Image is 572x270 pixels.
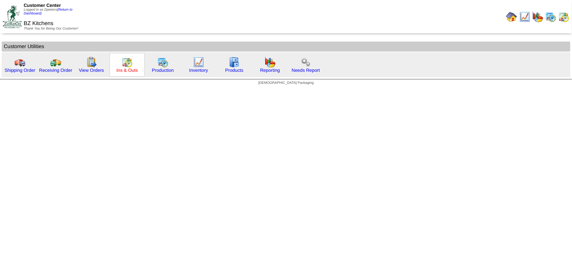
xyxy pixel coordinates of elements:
span: [DEMOGRAPHIC_DATA] Packaging [258,81,314,85]
img: cabinet.gif [229,57,240,68]
img: ZoRoCo_Logo(Green%26Foil)%20jpg.webp [3,5,22,28]
img: calendarprod.gif [157,57,168,68]
span: Logged in as Dpieters [24,8,72,15]
img: truck.gif [14,57,25,68]
img: calendarinout.gif [122,57,133,68]
img: graph.gif [265,57,276,68]
img: calendarinout.gif [558,11,569,22]
img: workflow.png [300,57,311,68]
img: line_graph.gif [519,11,530,22]
img: line_graph.gif [193,57,204,68]
a: Reporting [260,68,280,73]
img: home.gif [506,11,517,22]
a: View Orders [79,68,104,73]
a: Products [225,68,244,73]
a: Production [152,68,174,73]
span: Customer Center [24,3,61,8]
a: Receiving Order [39,68,72,73]
img: truck2.gif [50,57,61,68]
img: calendarprod.gif [545,11,556,22]
span: BZ Kitchens [24,21,53,26]
a: (Return to Dashboard) [24,8,72,15]
img: graph.gif [532,11,543,22]
a: Needs Report [292,68,320,73]
a: Ins & Outs [116,68,138,73]
img: workorder.gif [86,57,97,68]
a: Inventory [189,68,208,73]
a: Shipping Order [4,68,35,73]
td: Customer Utilities [2,42,570,52]
span: Thank You for Being Our Customer! [24,27,78,31]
